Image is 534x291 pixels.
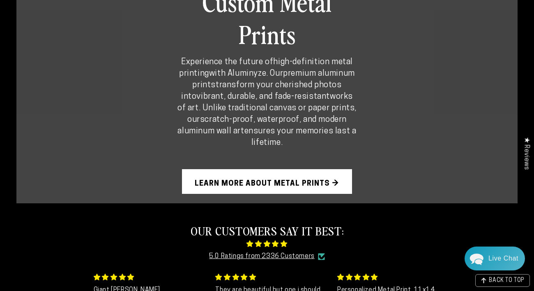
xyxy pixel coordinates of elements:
[489,278,525,284] span: BACK TO TOP
[94,272,206,282] div: 5 stars
[84,223,450,238] h2: OUR CUSTOMERS SAY IT BEST:
[182,169,352,194] a: Learn More About Metal Prints →
[84,238,450,251] span: 4.85 stars
[192,70,355,89] strong: premium aluminum prints
[177,56,357,149] p: Experience the future of with Aluminyze. Our transform your cherished photos into works of art. U...
[215,272,327,282] div: 5 stars
[177,116,347,135] strong: scratch-proof, waterproof, and modern aluminum wall art
[465,247,525,270] div: Chat widget toggle
[337,272,449,282] div: 5 stars
[196,93,330,101] strong: vibrant, durable, and fade-resistant
[209,251,315,263] a: 5.0 Ratings from 2336 Customers
[488,247,518,270] div: Contact Us Directly
[518,130,534,176] div: Click to open Judge.me floating reviews tab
